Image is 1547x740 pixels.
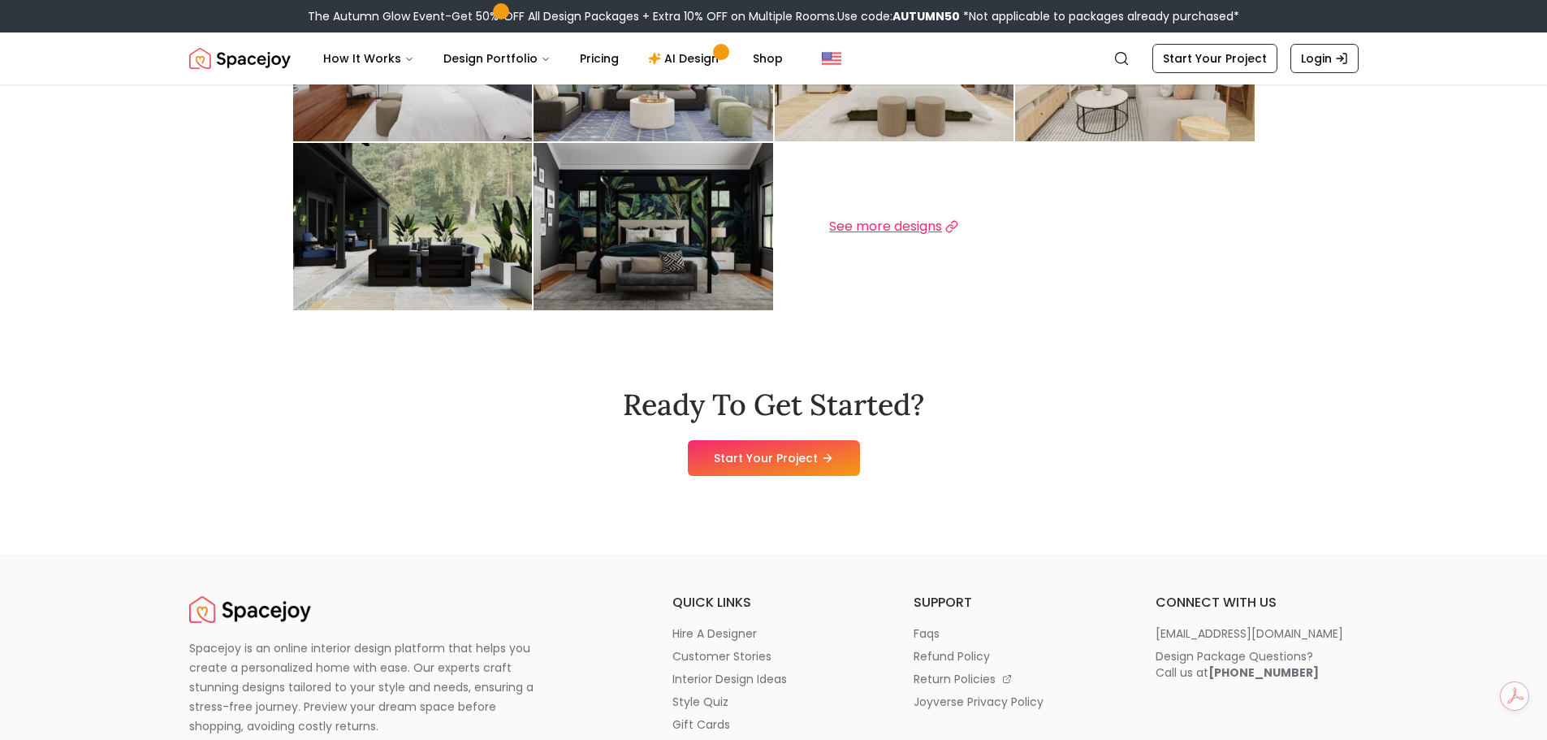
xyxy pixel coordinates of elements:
[672,625,757,642] p: hire a designer
[308,8,1239,24] div: The Autumn Glow Event-Get 50% OFF All Design Packages + Extra 10% OFF on Multiple Rooms.
[672,671,787,687] p: interior design ideas
[430,42,564,75] button: Design Portfolio
[672,716,875,733] a: gift cards
[189,593,311,625] img: Spacejoy Logo
[672,593,875,612] h6: quick links
[1156,625,1343,642] p: [EMAIL_ADDRESS][DOMAIN_NAME]
[623,388,924,421] h2: Ready To Get Started?
[914,648,990,664] p: refund policy
[310,42,427,75] button: How It Works
[1156,648,1319,681] div: Design Package Questions? Call us at
[672,716,730,733] p: gift cards
[189,42,291,75] img: Spacejoy Logo
[189,593,311,625] a: Spacejoy
[672,671,875,687] a: interior design ideas
[189,42,291,75] a: Spacejoy
[822,49,841,68] img: United States
[1208,664,1319,681] b: [PHONE_NUMBER]
[829,217,942,236] span: See more designs
[672,625,875,642] a: hire a designer
[672,694,875,710] a: style quiz
[914,694,1044,710] p: joyverse privacy policy
[914,671,996,687] p: return policies
[310,42,796,75] nav: Main
[914,625,1117,642] a: faqs
[1156,625,1359,642] a: [EMAIL_ADDRESS][DOMAIN_NAME]
[189,638,553,736] p: Spacejoy is an online interior design platform that helps you create a personalized home with eas...
[1156,593,1359,612] h6: connect with us
[837,8,960,24] span: Use code:
[914,694,1117,710] a: joyverse privacy policy
[1156,648,1359,681] a: Design Package Questions?Call us at[PHONE_NUMBER]
[567,42,632,75] a: Pricing
[1152,44,1277,73] a: Start Your Project
[672,648,771,664] p: customer stories
[1290,44,1359,73] a: Login
[688,440,860,476] a: Start Your Project
[740,42,796,75] a: Shop
[635,42,737,75] a: AI Design
[960,8,1239,24] span: *Not applicable to packages already purchased*
[914,648,1117,664] a: refund policy
[534,143,773,310] img: Design by Angela%20Amore
[293,143,533,310] img: Design by Angela%20Amore
[672,694,728,710] p: style quiz
[829,217,958,236] a: See more designs
[914,671,1117,687] a: return policies
[672,648,875,664] a: customer stories
[892,8,960,24] b: AUTUMN50
[189,32,1359,84] nav: Global
[914,593,1117,612] h6: support
[914,625,940,642] p: faqs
